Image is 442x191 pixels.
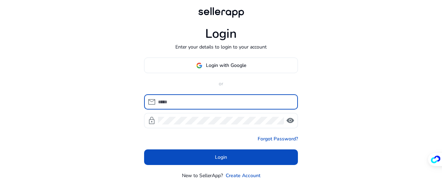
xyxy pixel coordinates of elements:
[175,43,267,51] p: Enter your details to login to your account
[205,26,237,41] h1: Login
[196,62,202,69] img: google-logo.svg
[286,116,294,125] span: visibility
[144,58,298,73] button: Login with Google
[226,172,260,179] a: Create Account
[258,135,298,142] a: Forgot Password?
[215,154,227,161] span: Login
[148,98,156,106] span: mail
[144,149,298,165] button: Login
[144,80,298,87] p: or
[148,116,156,125] span: lock
[182,172,223,179] p: New to SellerApp?
[206,62,246,69] span: Login with Google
